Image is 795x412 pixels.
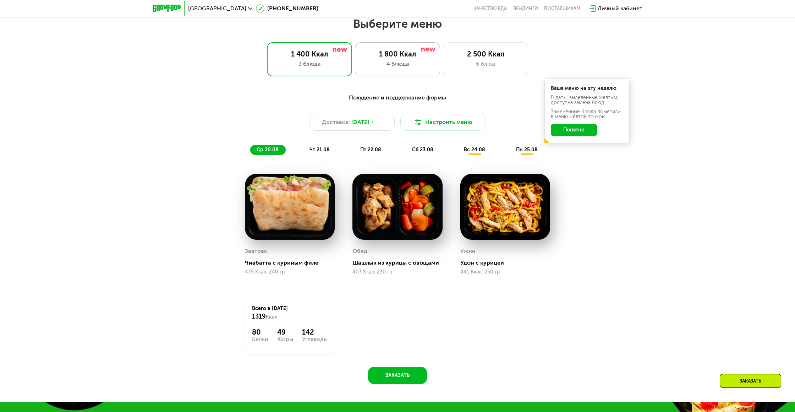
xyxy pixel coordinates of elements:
div: Обед [352,246,367,256]
div: 49 [277,328,293,336]
a: Вендинги [513,6,538,11]
div: Белки [252,336,268,342]
div: 441 Ккал, 250 гр [460,269,550,275]
div: Углеводы [302,336,328,342]
span: [DATE] [351,118,369,126]
div: 6 блюд [450,60,521,68]
a: Качество еды [473,6,508,11]
div: Всего в [DATE] [252,305,328,321]
div: В даты, выделенные желтым, доступна замена блюд. [551,95,623,105]
div: поставщикам [544,6,580,11]
div: Похудение и поддержание формы [187,93,608,102]
div: 1 800 Ккал [362,50,433,58]
span: Ккал [266,314,278,320]
div: 1 400 Ккал [274,50,345,58]
span: [GEOGRAPHIC_DATA] [188,6,246,11]
div: 142 [302,328,328,336]
div: Заменённые блюда пометили в меню жёлтой точкой. [551,109,623,119]
div: 475 Ккал, 240 гр [245,269,335,275]
span: вс 24.08 [464,147,485,153]
div: Жиры [277,336,293,342]
div: Ужин [460,246,476,256]
div: 2 500 Ккал [450,50,521,58]
div: 403 Ккал, 230 гр [352,269,442,275]
span: ср 20.08 [257,147,279,153]
button: Настроить меню [400,114,486,131]
div: Заказать [720,374,781,388]
span: 1319 [252,313,266,320]
span: пн 25.08 [516,147,538,153]
div: Шашлык из курицы с овощами [352,259,448,266]
div: 4 блюда [362,60,433,68]
button: Понятно [551,124,597,136]
h2: Выберите меню [23,17,772,31]
div: 80 [252,328,268,336]
div: Удон с курицей [460,259,556,266]
a: [PHONE_NUMBER] [256,4,318,13]
div: 3 блюда [274,60,345,68]
div: Ваше меню на эту неделю [551,86,623,91]
span: Доставка: [322,118,350,126]
span: чт 21.08 [309,147,330,153]
div: Личный кабинет [598,4,642,13]
div: Чиабатта с куриным филе [245,259,340,266]
div: Завтрак [245,246,267,256]
span: сб 23.08 [412,147,433,153]
button: Заказать [368,367,427,384]
span: пт 22.08 [360,147,381,153]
